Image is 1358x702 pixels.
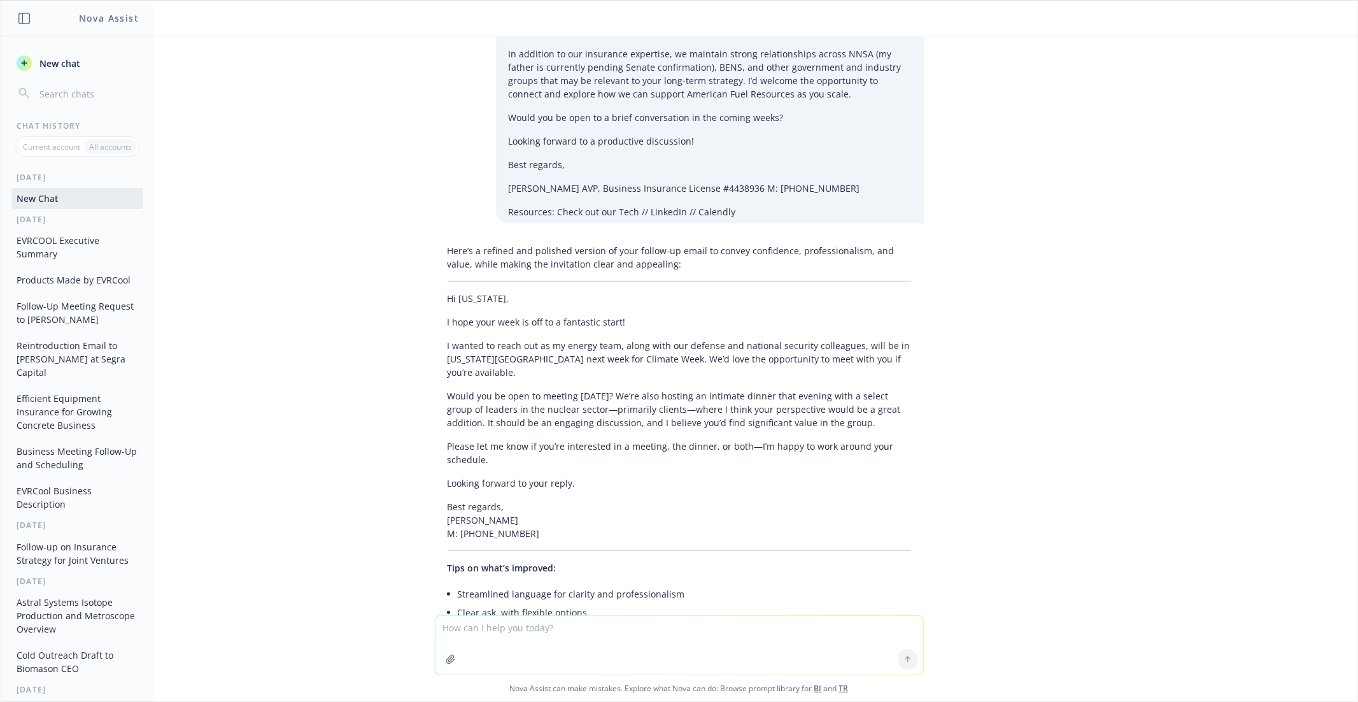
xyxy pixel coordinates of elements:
button: Astral Systems Isotope Production and Metroscope Overview [11,592,143,640]
div: [DATE] [1,520,153,531]
button: EVRCool Business Description [11,480,143,515]
button: Cold Outreach Draft to Biomason CEO [11,645,143,679]
li: Streamlined language for clarity and professionalism [458,585,911,603]
button: Follow-Up Meeting Request to [PERSON_NAME] [11,296,143,330]
p: [PERSON_NAME] AVP, Business Insurance License #4438936 M: [PHONE_NUMBER] [509,182,911,195]
div: [DATE] [1,214,153,225]
p: Looking forward to your reply. [448,476,911,490]
li: Clear ask, with flexible options [458,603,911,622]
p: In addition to our insurance expertise, we maintain strong relationships across NNSA (my father i... [509,47,911,101]
button: New chat [11,52,143,75]
span: New chat [37,57,80,70]
div: Chat History [1,120,153,131]
p: Looking forward to a productive discussion! [509,134,911,148]
p: Hi [US_STATE], [448,292,911,305]
p: Best regards, [509,158,911,171]
button: EVRCOOL Executive Summary [11,230,143,264]
input: Search chats [37,85,138,103]
button: Reintroduction Email to [PERSON_NAME] at Segra Capital [11,335,143,383]
h1: Nova Assist [79,11,139,25]
div: [DATE] [1,576,153,587]
button: New Chat [11,188,143,209]
a: TR [839,683,849,694]
span: Nova Assist can make mistakes. Explore what Nova can do: Browse prompt library for and [6,675,1352,701]
div: [DATE] [1,684,153,695]
button: Business Meeting Follow-Up and Scheduling [11,441,143,475]
button: Efficient Equipment Insurance for Growing Concrete Business [11,388,143,436]
p: Resources: Check out our Tech // LinkedIn // Calendly [509,205,911,218]
a: BI [814,683,822,694]
div: [DATE] [1,172,153,183]
p: Would you be open to meeting [DATE]? We’re also hosting an intimate dinner that evening with a se... [448,389,911,429]
p: Here’s a refined and polished version of your follow-up email to convey confidence, professionali... [448,244,911,271]
p: Would you be open to a brief conversation in the coming weeks? [509,111,911,124]
p: Please let me know if you’re interested in a meeting, the dinner, or both—I’m happy to work aroun... [448,440,911,466]
p: Best regards, [PERSON_NAME] M: [PHONE_NUMBER] [448,500,911,540]
button: Products Made by EVRCool [11,269,143,290]
p: I wanted to reach out as my energy team, along with our defense and national security colleagues,... [448,339,911,379]
span: Tips on what’s improved: [448,562,556,574]
p: Current account [23,141,80,152]
p: All accounts [89,141,132,152]
button: Follow-up on Insurance Strategy for Joint Ventures [11,536,143,571]
p: I hope your week is off to a fantastic start! [448,315,911,329]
